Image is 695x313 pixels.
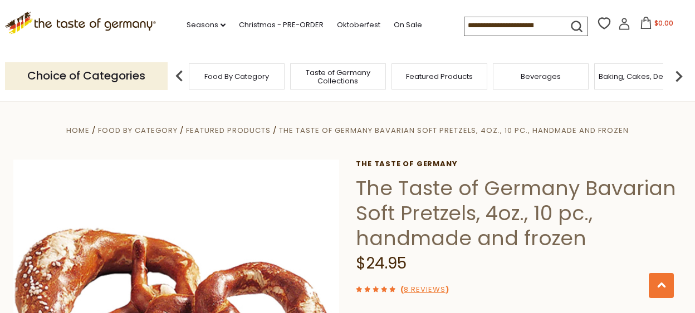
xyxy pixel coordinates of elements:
span: ( ) [400,284,449,295]
span: $0.00 [654,18,673,28]
img: previous arrow [168,65,190,87]
h1: The Taste of Germany Bavarian Soft Pretzels, 4oz., 10 pc., handmade and frozen [356,176,682,251]
a: Oktoberfest [337,19,380,31]
span: $24.95 [356,252,407,274]
a: Featured Products [406,72,473,81]
a: Home [66,125,90,136]
a: The Taste of Germany [356,160,682,168]
a: 8 Reviews [404,284,446,296]
img: next arrow [668,65,690,87]
button: $0.00 [633,17,680,33]
a: Taste of Germany Collections [293,68,383,85]
p: Choice of Categories [5,62,168,90]
a: Beverages [521,72,561,81]
a: The Taste of Germany Bavarian Soft Pretzels, 4oz., 10 pc., handmade and frozen [279,125,629,136]
a: Christmas - PRE-ORDER [239,19,324,31]
a: Food By Category [98,125,178,136]
a: Food By Category [204,72,269,81]
a: Seasons [187,19,226,31]
a: Baking, Cakes, Desserts [599,72,685,81]
a: Featured Products [186,125,271,136]
a: On Sale [394,19,422,31]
